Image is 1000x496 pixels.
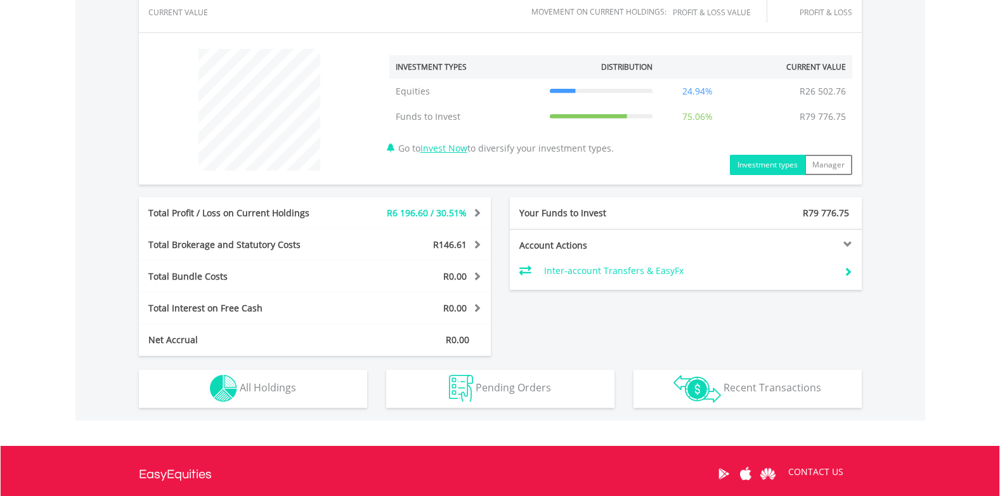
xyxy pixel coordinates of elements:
[139,302,344,315] div: Total Interest on Free Cash
[544,261,834,280] td: Inter-account Transfers & EasyFx
[659,104,736,129] td: 75.06%
[386,370,614,408] button: Pending Orders
[730,155,805,175] button: Investment types
[389,55,543,79] th: Investment Types
[148,8,244,16] div: CURRENT VALUE
[633,370,862,408] button: Recent Transactions
[443,270,467,282] span: R0.00
[793,104,852,129] td: R79 776.75
[387,207,467,219] span: R6 196.60 / 30.51%
[389,104,543,129] td: Funds to Invest
[443,302,467,314] span: R0.00
[782,8,852,16] div: Profit & Loss
[659,79,736,104] td: 24.94%
[673,8,767,16] div: Profit & Loss Value
[510,207,686,219] div: Your Funds to Invest
[139,334,344,346] div: Net Accrual
[713,454,735,493] a: Google Play
[510,239,686,252] div: Account Actions
[389,79,543,104] td: Equities
[724,381,821,395] span: Recent Transactions
[757,454,779,493] a: Huawei
[803,207,849,219] span: R79 776.75
[793,79,852,104] td: R26 502.76
[736,55,852,79] th: Current Value
[380,42,862,175] div: Go to to diversify your investment types.
[601,62,653,72] div: Distribution
[779,454,852,490] a: CONTACT US
[139,207,344,219] div: Total Profit / Loss on Current Holdings
[139,370,367,408] button: All Holdings
[735,454,757,493] a: Apple
[420,142,467,154] a: Invest Now
[446,334,469,346] span: R0.00
[673,375,721,403] img: transactions-zar-wht.png
[805,155,852,175] button: Manager
[449,375,473,402] img: pending_instructions-wht.png
[240,381,296,395] span: All Holdings
[139,238,344,251] div: Total Brokerage and Statutory Costs
[139,270,344,283] div: Total Bundle Costs
[476,381,551,395] span: Pending Orders
[531,8,666,16] div: Movement on Current Holdings:
[210,375,237,402] img: holdings-wht.png
[433,238,467,251] span: R146.61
